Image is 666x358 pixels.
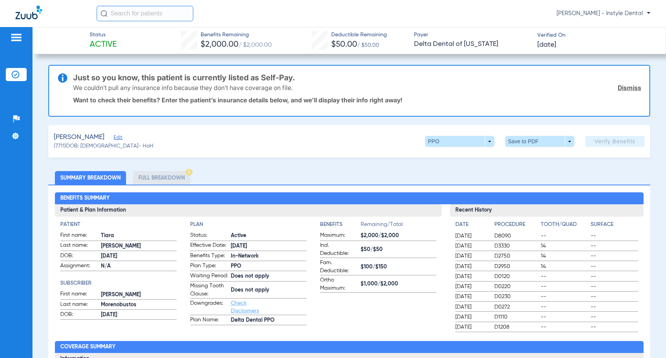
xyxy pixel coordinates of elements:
[455,323,488,331] span: [DATE]
[190,252,228,261] span: Benefits Type:
[55,171,126,185] li: Summary Breakdown
[591,221,638,229] h4: Surface
[541,293,588,300] span: --
[60,231,98,241] span: First name:
[231,286,307,294] span: Does not apply
[541,313,588,321] span: --
[133,171,190,185] li: Full Breakdown
[414,31,530,39] span: Payer
[55,204,442,217] h3: Patient & Plan Information
[97,6,193,21] input: Search for patients
[60,290,98,299] span: First name:
[114,135,121,142] span: Edit
[494,252,538,260] span: D2750
[455,252,488,260] span: [DATE]
[231,272,307,280] span: Does not apply
[541,242,588,250] span: 14
[541,221,588,229] h4: Tooth/Quad
[541,303,588,311] span: --
[591,273,638,280] span: --
[541,283,588,290] span: --
[591,232,638,240] span: --
[190,231,228,241] span: Status:
[455,221,488,229] h4: Date
[627,321,666,358] div: Chat Widget
[494,242,538,250] span: D3330
[455,242,488,250] span: [DATE]
[455,303,488,311] span: [DATE]
[591,323,638,331] span: --
[58,73,67,83] img: info-icon
[231,300,259,314] a: Check Disclaimers
[331,41,357,49] span: $50.00
[190,221,307,229] app-breakdown-title: Plan
[455,313,488,321] span: [DATE]
[190,262,228,271] span: Plan Type:
[331,31,387,39] span: Deductible Remaining
[60,262,98,271] span: Assignment:
[541,323,588,331] span: --
[60,221,177,229] h4: Patient
[455,293,488,300] span: [DATE]
[591,293,638,300] span: --
[201,41,238,49] span: $2,000.00
[320,276,358,292] span: Ortho Maximum:
[361,232,436,240] span: $2,000/$2,000
[320,221,361,231] app-breakdown-title: Benefits
[186,169,192,176] img: Hazard
[450,204,643,217] h3: Recent History
[591,303,638,311] span: --
[618,84,641,92] a: Dismiss
[591,242,638,250] span: --
[101,232,177,240] span: Tiara
[494,232,538,240] span: D8090
[557,10,651,17] span: [PERSON_NAME] - Instyle Dental
[190,282,228,298] span: Missing Tooth Clause:
[591,283,638,290] span: --
[101,252,177,260] span: [DATE]
[541,273,588,280] span: --
[55,341,643,353] h2: Coverage Summary
[55,192,643,205] h2: Benefits Summary
[455,273,488,280] span: [DATE]
[231,252,307,260] span: In-Network
[494,303,538,311] span: D0272
[591,252,638,260] span: --
[494,221,538,229] h4: Procedure
[101,301,177,309] span: Morenobustos
[60,279,177,287] h4: Subscriber
[73,84,293,92] p: We couldn’t pull any insurance info because they don’t have coverage on file.
[60,300,98,310] span: Last name:
[73,74,641,81] h3: Just so you know, this patient is currently listed as Self-Pay.
[54,132,104,142] span: [PERSON_NAME]
[101,242,177,250] span: [PERSON_NAME]
[90,31,117,39] span: Status
[190,299,228,315] span: Downgrades:
[101,262,177,270] span: N/A
[541,252,588,260] span: 14
[10,33,22,42] img: hamburger-icon
[494,273,538,280] span: D0120
[541,263,588,270] span: 14
[455,221,488,231] app-breakdown-title: Date
[320,259,358,275] span: Fam. Deductible:
[541,221,588,231] app-breakdown-title: Tooth/Quad
[361,263,436,271] span: $100/$150
[101,291,177,299] span: [PERSON_NAME]
[455,283,488,290] span: [DATE]
[494,221,538,231] app-breakdown-title: Procedure
[494,293,538,300] span: D0230
[541,232,588,240] span: --
[320,231,358,241] span: Maximum:
[60,241,98,251] span: Last name:
[494,323,538,331] span: D1208
[190,272,228,281] span: Waiting Period:
[591,221,638,231] app-breakdown-title: Surface
[60,252,98,261] span: DOB:
[494,283,538,290] span: D0220
[190,316,228,325] span: Plan Name:
[505,136,574,147] button: Save to PDF
[425,136,494,147] button: PPO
